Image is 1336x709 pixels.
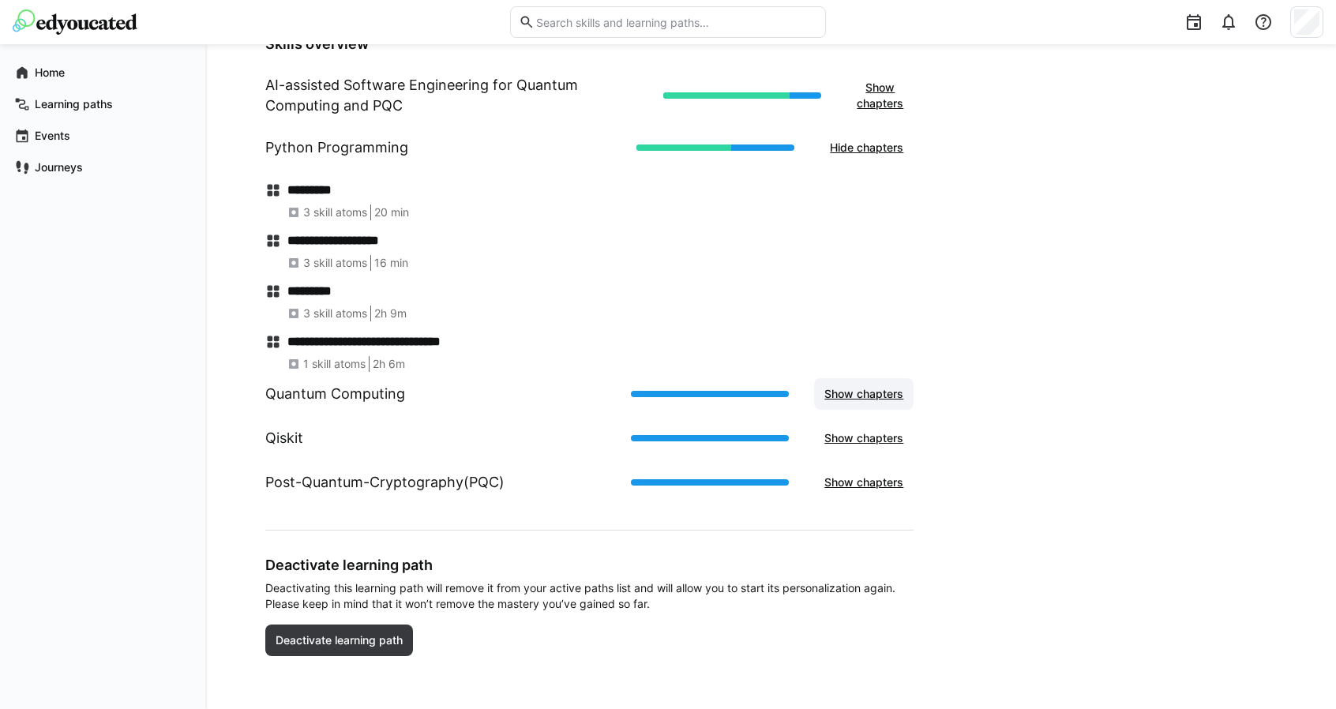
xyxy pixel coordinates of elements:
span: Show chapters [822,430,906,446]
span: 3 skill atoms [303,255,367,271]
h1: Quantum Computing [265,384,405,404]
span: 3 skill atoms [303,204,367,220]
h3: Deactivate learning path [265,556,914,574]
span: Deactivate learning path [273,632,405,648]
span: Show chapters [854,80,906,111]
span: 16 min [374,255,408,271]
h1: Post-Quantum-Cryptography(PQC) [265,472,505,493]
input: Search skills and learning paths… [535,15,817,29]
span: 20 min [374,204,409,220]
button: Hide chapters [820,132,914,163]
button: Show chapters [846,72,914,119]
h1: Python Programming [265,137,408,158]
button: Show chapters [814,422,914,454]
span: Show chapters [822,386,906,402]
span: Deactivating this learning path will remove it from your active paths list and will allow you to ... [265,580,914,612]
span: 1 skill atoms [303,356,366,372]
button: Show chapters [814,467,914,498]
span: 2h 9m [374,306,407,321]
h3: Skills overview [265,36,914,53]
span: 3 skill atoms [303,306,367,321]
span: Hide chapters [827,140,906,156]
h1: AI-assisted Software Engineering for Quantum Computing and PQC [265,75,651,116]
button: Deactivate learning path [265,625,413,656]
h1: Qiskit [265,428,303,448]
button: Show chapters [814,378,914,410]
span: 2h 6m [373,356,405,372]
span: Show chapters [822,475,906,490]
